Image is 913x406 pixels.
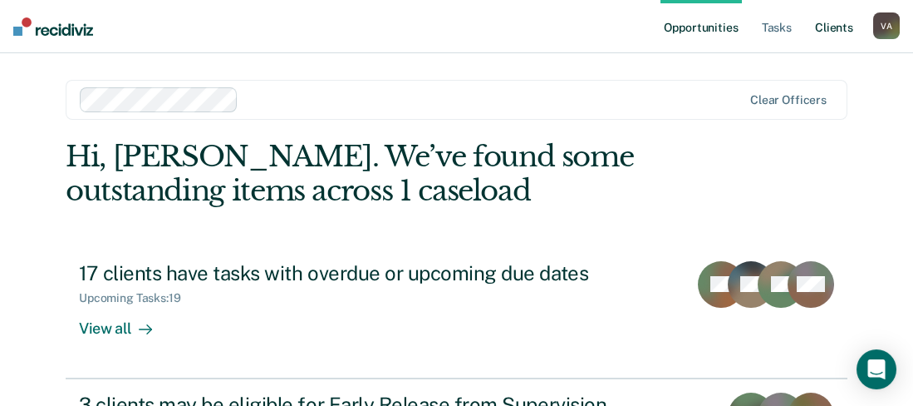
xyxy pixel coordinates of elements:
[79,261,662,285] div: 17 clients have tasks with overdue or upcoming due dates
[79,305,172,338] div: View all
[750,93,827,107] div: Clear officers
[873,12,900,39] div: V A
[13,17,93,36] img: Recidiviz
[66,248,847,379] a: 17 clients have tasks with overdue or upcoming due datesUpcoming Tasks:19View all
[66,140,691,208] div: Hi, [PERSON_NAME]. We’ve found some outstanding items across 1 caseload
[79,291,194,305] div: Upcoming Tasks : 19
[873,12,900,39] button: VA
[857,349,896,389] div: Open Intercom Messenger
